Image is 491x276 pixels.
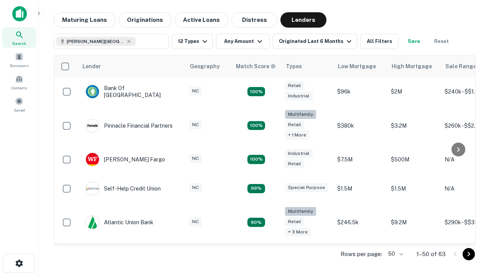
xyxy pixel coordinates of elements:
[54,12,115,28] button: Maturing Loans
[387,174,441,203] td: $1.5M
[247,121,265,130] div: Matching Properties: 20, hasApolloMatch: undefined
[285,183,328,192] div: Special Purpose
[285,159,304,168] div: Retail
[333,77,387,106] td: $96k
[189,154,202,163] div: NC
[86,215,153,229] div: Atlantic Union Bank
[387,203,441,242] td: $9.2M
[285,217,304,226] div: Retail
[189,217,202,226] div: NC
[190,62,220,71] div: Geography
[387,77,441,106] td: $2M
[285,81,304,90] div: Retail
[445,62,476,71] div: Sale Range
[285,92,313,100] div: Industrial
[172,34,213,49] button: 12 Types
[247,184,265,193] div: Matching Properties: 11, hasApolloMatch: undefined
[119,12,171,28] button: Originations
[333,174,387,203] td: $1.5M
[402,34,426,49] button: Save your search to get updates of matches that match your search criteria.
[463,248,475,260] button: Go to next page
[2,27,36,48] a: Search
[338,62,376,71] div: Low Mortgage
[285,131,309,140] div: + 1 more
[280,12,326,28] button: Lenders
[86,85,178,99] div: Bank Of [GEOGRAPHIC_DATA]
[12,40,26,46] span: Search
[189,183,202,192] div: NC
[285,207,316,216] div: Multifamily
[279,37,354,46] div: Originated Last 6 Months
[387,145,441,174] td: $500M
[2,94,36,115] a: Saved
[12,6,27,21] img: capitalize-icon.png
[333,203,387,242] td: $246.5k
[236,62,274,71] h6: Match Score
[67,38,124,45] span: [PERSON_NAME][GEOGRAPHIC_DATA], [GEOGRAPHIC_DATA]
[12,85,27,91] span: Contacts
[86,153,165,166] div: [PERSON_NAME] Fargo
[231,12,277,28] button: Distress
[86,119,173,133] div: Pinnacle Financial Partners
[14,107,25,113] span: Saved
[82,62,101,71] div: Lender
[417,250,446,259] p: 1–50 of 63
[285,228,311,237] div: + 3 more
[189,87,202,95] div: NC
[273,34,357,49] button: Originated Last 6 Months
[333,56,387,77] th: Low Mortgage
[185,56,231,77] th: Geography
[2,72,36,92] a: Contacts
[286,62,302,71] div: Types
[78,56,185,77] th: Lender
[387,56,441,77] th: High Mortgage
[86,182,161,195] div: Self-help Credit Union
[2,49,36,70] a: Borrowers
[333,145,387,174] td: $7.5M
[285,149,313,158] div: Industrial
[86,216,99,229] img: picture
[392,62,432,71] div: High Mortgage
[247,155,265,164] div: Matching Properties: 14, hasApolloMatch: undefined
[86,119,99,132] img: picture
[385,248,404,260] div: 50
[360,34,399,49] button: All Filters
[453,215,491,251] iframe: Chat Widget
[236,62,276,71] div: Capitalize uses an advanced AI algorithm to match your search with the best lender. The match sco...
[175,12,228,28] button: Active Loans
[189,120,202,129] div: NC
[281,56,333,77] th: Types
[10,62,28,69] span: Borrowers
[341,250,382,259] p: Rows per page:
[86,182,99,195] img: picture
[86,85,99,98] img: picture
[247,218,265,227] div: Matching Properties: 10, hasApolloMatch: undefined
[216,34,270,49] button: Any Amount
[247,87,265,96] div: Matching Properties: 15, hasApolloMatch: undefined
[333,106,387,145] td: $380k
[285,110,316,119] div: Multifamily
[86,153,99,166] img: picture
[429,34,454,49] button: Reset
[285,120,304,129] div: Retail
[231,56,281,77] th: Capitalize uses an advanced AI algorithm to match your search with the best lender. The match sco...
[387,106,441,145] td: $3.2M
